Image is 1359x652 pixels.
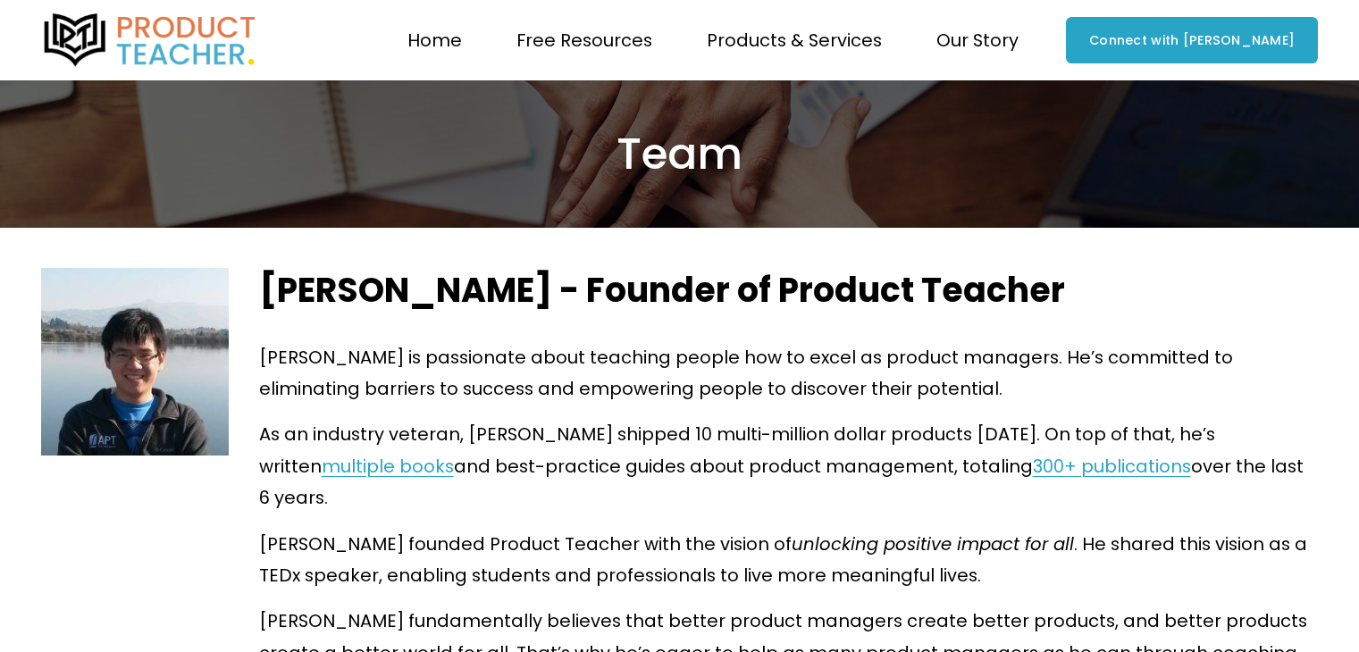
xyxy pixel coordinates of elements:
a: Home [407,23,462,58]
span: Free Resources [516,25,652,56]
h2: Team [200,126,1158,182]
a: Connect with [PERSON_NAME] [1066,17,1318,63]
a: folder dropdown [936,23,1019,58]
span: Products & Services [707,25,882,56]
a: folder dropdown [707,23,882,58]
p: As an industry veteran, [PERSON_NAME] shipped 10 multi-million dollar products [DATE]. On top of ... [259,419,1319,514]
a: 300+ publications [1033,454,1191,479]
em: unlocking positive impact for all [792,531,1074,556]
a: folder dropdown [516,23,652,58]
img: Product Teacher [41,13,259,67]
p: [PERSON_NAME] is passionate about teaching people how to excel as product managers. He’s committe... [259,342,1319,405]
a: multiple books [322,454,454,479]
p: [PERSON_NAME] founded Product Teacher with the vision of . He shared this vision as a TEDx speake... [259,529,1319,592]
span: Our Story [936,25,1019,56]
strong: [PERSON_NAME] - Founder of Product Teacher [259,266,1065,313]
